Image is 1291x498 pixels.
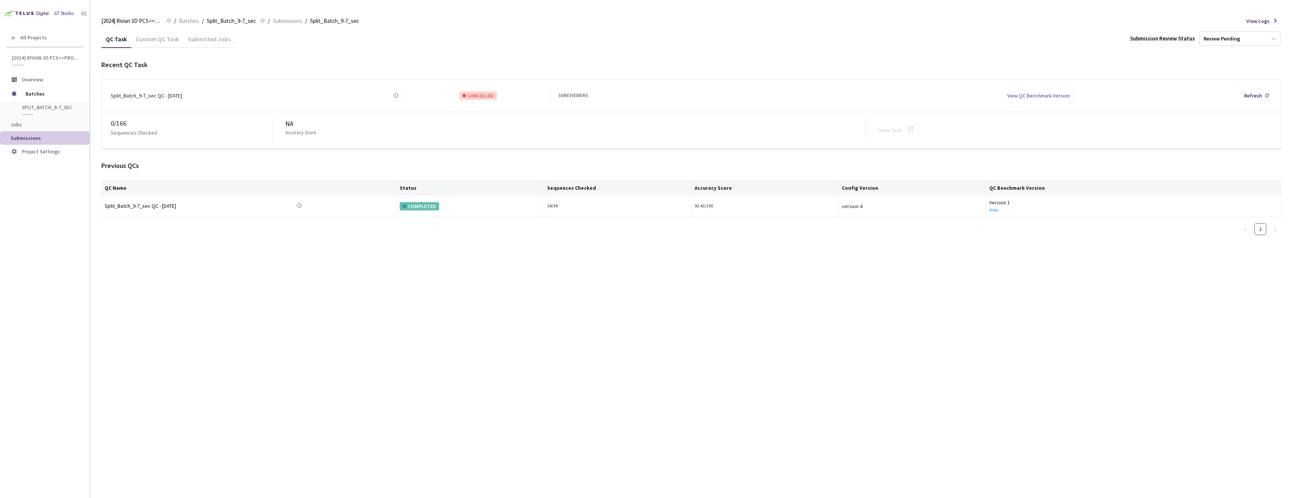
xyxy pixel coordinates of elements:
[202,16,204,25] li: /
[105,202,210,210] a: Split_Batch_9-7_sec QC - [DATE]
[101,35,131,48] div: QC Task
[102,180,397,195] th: QC Name
[558,92,588,99] div: 50 REVIEWERS
[22,104,77,111] span: Split_Batch_9-7_sec
[1239,223,1251,235] button: left
[273,16,302,25] span: Submissions
[207,16,256,25] span: Split_Batch_9-7_sec
[54,10,74,17] div: GT Studio
[544,180,692,195] th: Sequences Checked
[12,55,79,61] span: [2024] Rivian 3D PCS<>Production
[22,76,43,83] span: Overview
[105,202,210,210] div: Split_Batch_9-7_sec QC - [DATE]
[310,16,359,25] span: Split_Batch_9-7_sec
[1269,223,1281,235] button: right
[20,34,47,41] span: All Projects
[1255,223,1266,235] a: 1
[268,16,270,25] li: /
[1239,223,1251,235] li: Previous Page
[271,16,304,25] a: Submissions
[131,35,184,48] div: Custom QC Task
[111,129,157,137] p: Sequences Checked
[692,180,839,195] th: Accuracy Score
[1246,17,1270,25] span: View Logs
[1204,35,1240,42] div: Review Pending
[1273,227,1277,232] span: right
[986,180,1281,195] th: QC Benchmark Version
[878,127,901,133] a: Open Task
[1254,223,1266,235] li: 1
[101,160,1281,171] div: Previous QCs
[285,129,316,136] p: Accuracy Score
[101,60,1281,70] div: Recent QC Task
[839,180,986,195] th: Config Version
[26,86,77,101] span: Batches
[178,16,200,25] a: Batches
[22,148,60,155] span: Project Settings
[547,202,688,210] div: 34 / 34
[285,118,865,129] div: NA
[695,202,836,210] div: 92.43/100
[184,35,235,48] div: Submitted Jobs
[111,118,273,129] div: 0 / 166
[11,135,41,141] span: Submissions
[989,207,998,213] a: View
[1243,227,1247,232] span: left
[1244,91,1262,100] div: Refresh
[842,202,983,210] div: version 4
[397,180,544,195] th: Status
[1269,223,1281,235] li: Next Page
[989,198,1278,207] div: Version 1
[305,16,307,25] li: /
[400,202,439,210] div: COMPLETED
[111,91,182,100] div: Split_Batch_9-7_sec QC - [DATE]
[459,91,497,100] div: CANCELLED
[101,16,162,25] span: [2024] Rivian 3D PCS<>Production
[174,16,176,25] li: /
[11,121,22,128] span: Jobs
[1007,91,1070,100] div: View QC Benchmark Version
[179,16,199,25] span: Batches
[1130,34,1195,43] div: Submission Review Status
